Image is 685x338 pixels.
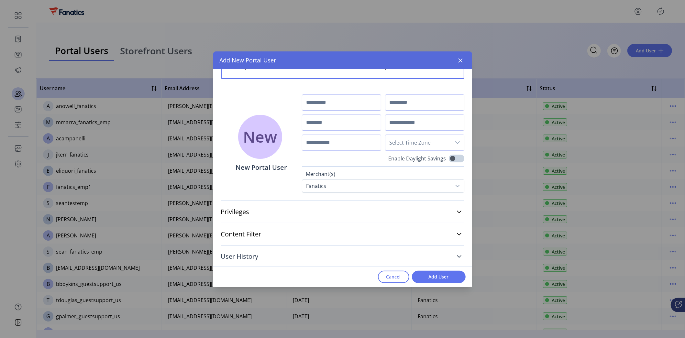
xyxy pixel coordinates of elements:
p: New Portal User [236,163,287,172]
span: New [243,125,277,148]
div: dropdown trigger [451,135,464,150]
span: User History [221,253,259,260]
div: Fanatics [302,180,330,192]
button: Cancel [378,271,409,283]
span: Privileges [221,209,249,215]
label: Merchant(s) [306,170,460,179]
a: Privileges [221,205,464,219]
label: Enable Daylight Savings [389,155,446,162]
span: Add User [420,273,457,280]
a: Content Filter [221,227,464,241]
a: User History [221,249,464,264]
span: Select Time Zone [385,135,451,150]
span: Content Filter [221,231,261,237]
span: Cancel [386,273,401,280]
span: Add New Portal User [220,56,276,65]
button: Add User [412,271,466,283]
